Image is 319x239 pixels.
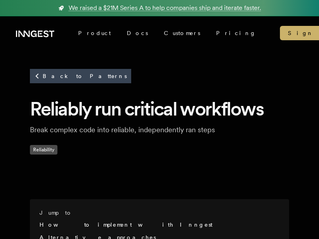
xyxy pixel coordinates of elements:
[69,3,261,13] span: We raised a $21M Series A to help companies ship and iterate faster.
[30,69,131,83] a: Back to Patterns
[156,26,208,40] a: Customers
[39,221,213,228] a: How to implement with Inngest
[30,96,289,121] h1: Reliably run critical workflows
[30,145,57,155] span: Reliability
[208,26,264,40] a: Pricing
[39,209,276,217] h3: Jump to
[30,124,285,135] p: Break complex code into reliable, independently ran steps
[119,26,156,40] a: Docs
[70,26,119,40] div: Product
